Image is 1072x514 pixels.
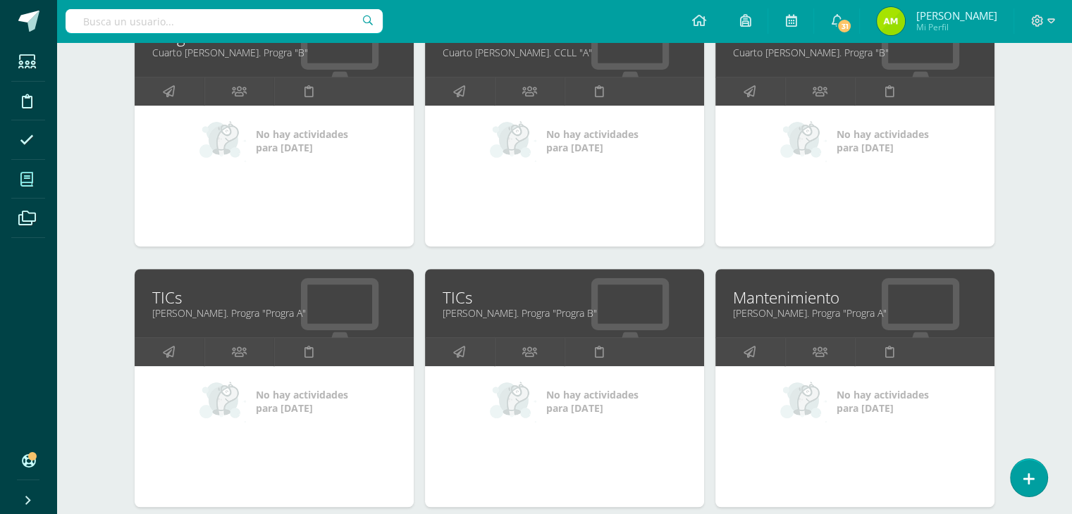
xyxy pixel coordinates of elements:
[837,18,852,34] span: 31
[199,120,246,162] img: no_activities_small.png
[443,46,686,59] a: Cuarto [PERSON_NAME]. CCLL "A"
[916,21,997,33] span: Mi Perfil
[66,9,383,33] input: Busca un usuario...
[780,120,827,162] img: no_activities_small.png
[199,380,246,422] img: no_activities_small.png
[837,127,929,154] span: No hay actividades para [DATE]
[152,306,396,320] a: [PERSON_NAME]. Progra "Progra A"
[546,388,639,415] span: No hay actividades para [DATE]
[916,8,997,23] span: [PERSON_NAME]
[780,380,827,422] img: no_activities_small.png
[733,306,977,320] a: [PERSON_NAME]. Progra "Progra A"
[443,306,686,320] a: [PERSON_NAME]. Progra "Progra B"
[256,388,348,415] span: No hay actividades para [DATE]
[152,46,396,59] a: Cuarto [PERSON_NAME]. Progra "B"
[546,127,639,154] span: No hay actividades para [DATE]
[152,287,396,308] a: TICs
[733,287,977,308] a: Mantenimiento
[490,120,536,162] img: no_activities_small.png
[837,388,929,415] span: No hay actividades para [DATE]
[733,46,977,59] a: Cuarto [PERSON_NAME]. Progra "B"
[490,380,536,422] img: no_activities_small.png
[256,127,348,154] span: No hay actividades para [DATE]
[877,7,905,35] img: 396168a9feac30329f7dfebe783e234f.png
[443,287,686,308] a: TICs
